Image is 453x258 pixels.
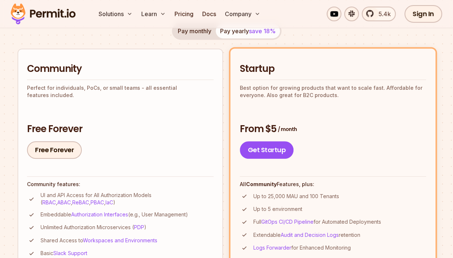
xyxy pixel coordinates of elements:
p: Full for Automated Deployments [253,218,381,226]
button: Company [222,7,263,21]
a: Pricing [172,7,196,21]
p: Basic [41,250,87,257]
h4: Community features: [27,181,214,188]
img: Permit logo [7,1,79,26]
p: for Enhanced Monitoring [253,244,351,251]
h2: Startup [240,62,426,76]
a: Slack Support [53,250,87,256]
p: Perfect for individuals, PoCs, or small teams - all essential features included. [27,84,214,99]
button: Learn [138,7,169,21]
a: GitOps CI/CD Pipeline [261,219,314,225]
p: Up to 25,000 MAU and 100 Tenants [253,193,339,200]
a: PDP [134,224,144,230]
span: / month [278,126,297,133]
a: IaC [105,199,113,205]
a: RBAC [42,199,56,205]
p: Unlimited Authorization Microservices ( ) [41,224,146,231]
p: Up to 5 environment [253,205,302,213]
a: Audit and Decision Logs [281,232,339,238]
button: Pay monthly [173,24,216,38]
strong: Community [246,181,277,187]
p: Best option for growing products that want to scale fast. Affordable for everyone. Also great for... [240,84,426,99]
span: 5.4k [374,9,391,18]
p: Shared Access to [41,237,157,244]
a: Workspaces and Environments [83,237,157,243]
a: PBAC [91,199,104,205]
a: Docs [199,7,219,21]
p: Extendable retention [253,231,360,239]
a: Get Startup [240,141,294,159]
a: 5.4k [362,7,396,21]
a: Free Forever [27,141,82,159]
a: Sign In [404,5,442,23]
p: UI and API Access for All Authorization Models ( , , , , ) [41,192,214,206]
a: Logs Forwarder [253,244,291,251]
h2: Community [27,62,214,76]
a: ReBAC [72,199,89,205]
a: Authorization Interfaces [71,211,128,217]
h3: Free Forever [27,123,214,136]
h4: All Features, plus: [240,181,426,188]
p: Embeddable (e.g., User Management) [41,211,188,218]
h3: From $5 [240,123,426,136]
button: Solutions [96,7,135,21]
a: ABAC [57,199,71,205]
